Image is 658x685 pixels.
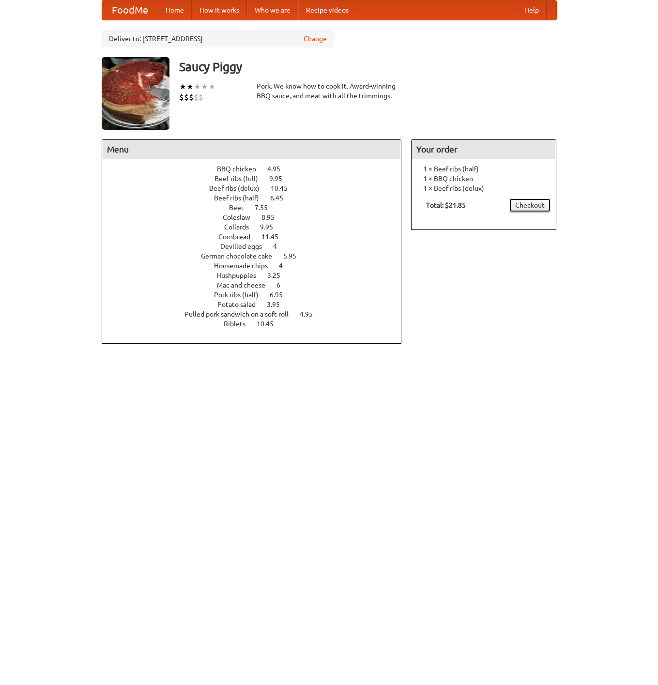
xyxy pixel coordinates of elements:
[194,92,199,103] li: $
[229,204,286,212] a: Beer 7.55
[220,243,272,250] span: Devilled eggs
[229,204,253,212] span: Beer
[271,184,297,192] span: 10.45
[267,272,290,279] span: 3.25
[201,252,314,260] a: German chocolate cake 5.95
[257,81,402,101] div: Pork. We know how to cook it. Award-winning BBQ sauce, and meat with all the trimmings.
[416,183,551,193] li: 1 × Beef ribs (delux)
[217,281,275,289] span: Mac and cheese
[201,81,208,92] li: ★
[224,223,291,231] a: Collards 9.95
[209,184,269,192] span: Beef ribs (delux)
[220,243,295,250] a: Devilled eggs 4
[509,198,551,213] a: Checkout
[179,57,557,76] h3: Saucy Piggy
[189,92,194,103] li: $
[179,92,184,103] li: $
[412,140,556,159] h4: Your order
[186,81,194,92] li: ★
[102,57,169,130] img: angular.jpg
[223,213,260,221] span: Coleslaw
[304,34,327,44] a: Change
[214,175,268,183] span: Beef ribs (full)
[214,262,301,270] a: Housemade chips 4
[224,223,259,231] span: Collards
[223,213,292,221] a: Coleslaw 8.95
[267,301,290,308] span: 3.95
[184,310,331,318] a: Pulled pork sandwich on a soft roll 4.95
[158,0,192,20] a: Home
[102,30,334,47] div: Deliver to: [STREET_ADDRESS]
[194,81,201,92] li: ★
[214,291,301,299] a: Pork ribs (half) 6.95
[192,0,247,20] a: How it works
[224,320,291,328] a: Riblets 10.45
[217,165,266,173] span: BBQ chicken
[199,92,203,103] li: $
[261,233,288,241] span: 11.45
[217,165,298,173] a: BBQ chicken 4.95
[270,194,293,202] span: 6.45
[517,0,547,20] a: Help
[214,291,268,299] span: Pork ribs (half)
[224,320,255,328] span: Riblets
[209,184,306,192] a: Beef ribs (delux) 10.45
[217,301,298,308] a: Potato salad 3.95
[261,213,284,221] span: 8.95
[218,233,260,241] span: Cornbread
[255,204,277,212] span: 7.55
[184,310,298,318] span: Pulled pork sandwich on a soft roll
[217,281,298,289] a: Mac and cheese 6
[247,0,298,20] a: Who we are
[257,320,283,328] span: 10.45
[179,81,186,92] li: ★
[416,164,551,174] li: 1 × Beef ribs (half)
[102,0,158,20] a: FoodMe
[298,0,356,20] a: Recipe videos
[201,252,282,260] span: German chocolate cake
[214,194,269,202] span: Beef ribs (half)
[216,272,298,279] a: Hushpuppies 3.25
[214,194,301,202] a: Beef ribs (half) 6.45
[416,174,551,183] li: 1 × BBQ chicken
[214,262,277,270] span: Housemade chips
[300,310,322,318] span: 4.95
[208,81,215,92] li: ★
[267,165,290,173] span: 4.95
[269,175,292,183] span: 9.95
[279,262,292,270] span: 4
[283,252,306,260] span: 5.95
[260,223,283,231] span: 9.95
[218,233,296,241] a: Cornbread 11.45
[273,243,287,250] span: 4
[426,201,466,209] b: Total: $21.85
[184,92,189,103] li: $
[276,281,290,289] span: 6
[216,272,266,279] span: Hushpuppies
[270,291,292,299] span: 6.95
[217,301,265,308] span: Potato salad
[214,175,300,183] a: Beef ribs (full) 9.95
[102,140,401,159] h4: Menu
